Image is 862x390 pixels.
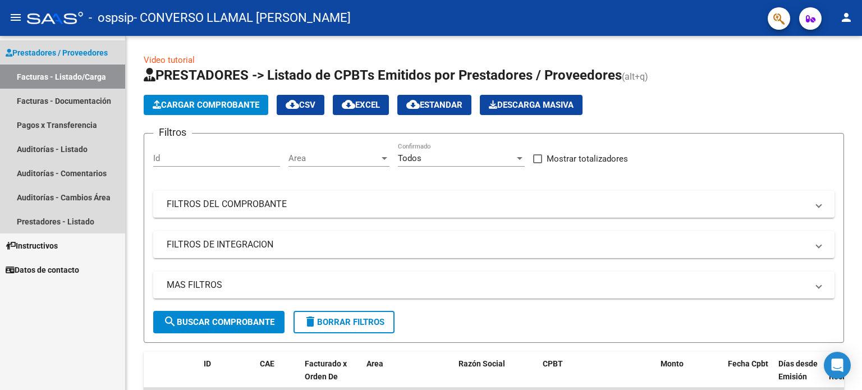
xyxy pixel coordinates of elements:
button: Cargar Comprobante [144,95,268,115]
span: Facturado x Orden De [305,359,347,381]
span: Fecha Recibido [829,359,860,381]
mat-icon: cloud_download [286,98,299,111]
button: Borrar Filtros [294,311,395,333]
span: - CONVERSO LLAMAL [PERSON_NAME] [134,6,351,30]
span: Mostrar totalizadores [547,152,628,166]
span: Borrar Filtros [304,317,384,327]
span: ID [204,359,211,368]
span: Días desde Emisión [778,359,818,381]
mat-icon: cloud_download [342,98,355,111]
span: Fecha Cpbt [728,359,768,368]
span: EXCEL [342,100,380,110]
span: (alt+q) [622,71,648,82]
mat-expansion-panel-header: FILTROS DEL COMPROBANTE [153,191,835,218]
span: CSV [286,100,315,110]
button: Buscar Comprobante [153,311,285,333]
span: Area [288,153,379,163]
mat-panel-title: FILTROS DE INTEGRACION [167,238,808,251]
span: Estandar [406,100,462,110]
button: Estandar [397,95,471,115]
button: CSV [277,95,324,115]
mat-panel-title: FILTROS DEL COMPROBANTE [167,198,808,210]
span: CPBT [543,359,563,368]
span: Cargar Comprobante [153,100,259,110]
span: Todos [398,153,421,163]
button: Descarga Masiva [480,95,583,115]
span: Prestadores / Proveedores [6,47,108,59]
app-download-masive: Descarga masiva de comprobantes (adjuntos) [480,95,583,115]
mat-panel-title: MAS FILTROS [167,279,808,291]
button: EXCEL [333,95,389,115]
span: CAE [260,359,274,368]
mat-icon: menu [9,11,22,24]
span: - ospsip [89,6,134,30]
mat-icon: delete [304,315,317,328]
mat-icon: person [840,11,853,24]
span: Descarga Masiva [489,100,574,110]
mat-icon: cloud_download [406,98,420,111]
a: Video tutorial [144,55,195,65]
mat-icon: search [163,315,177,328]
span: Instructivos [6,240,58,252]
span: Buscar Comprobante [163,317,274,327]
span: Monto [661,359,684,368]
mat-expansion-panel-header: FILTROS DE INTEGRACION [153,231,835,258]
span: Datos de contacto [6,264,79,276]
div: Open Intercom Messenger [824,352,851,379]
span: Razón Social [458,359,505,368]
mat-expansion-panel-header: MAS FILTROS [153,272,835,299]
h3: Filtros [153,125,192,140]
span: Area [366,359,383,368]
span: PRESTADORES -> Listado de CPBTs Emitidos por Prestadores / Proveedores [144,67,622,83]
